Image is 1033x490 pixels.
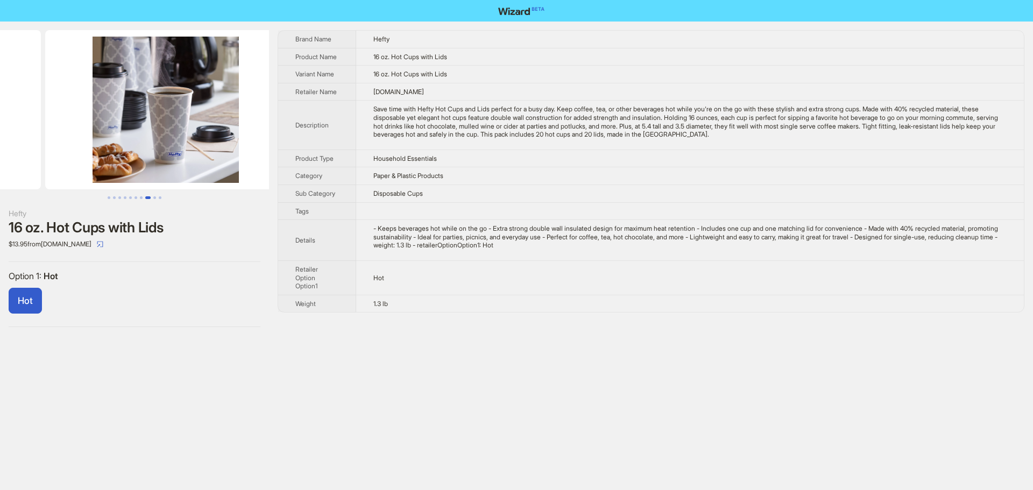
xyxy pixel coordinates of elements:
span: Hefty [373,35,390,43]
span: Retailer Option Option1 [295,265,318,290]
span: 16 oz. Hot Cups with Lids [373,70,447,78]
div: $13.95 from [DOMAIN_NAME] [9,236,260,253]
button: Go to slide 9 [153,196,156,199]
span: Description [295,121,329,129]
span: Paper & Plastic Products [373,172,443,180]
span: Household Essentials [373,154,437,162]
span: Details [295,236,315,244]
button: Go to slide 2 [113,196,116,199]
div: Save time with Hefty Hot Cups and Lids perfect for a busy day. Keep coffee, tea, or other beverag... [373,105,1007,138]
span: Hot [18,295,33,306]
button: Go to slide 6 [135,196,137,199]
span: Brand Name [295,35,331,43]
button: Go to slide 10 [159,196,161,199]
span: Product Name [295,53,337,61]
span: 16 oz. Hot Cups with Lids [373,53,447,61]
span: Sub Category [295,189,335,197]
span: Category [295,172,322,180]
button: Go to slide 4 [124,196,126,199]
button: Go to slide 5 [129,196,132,199]
button: Go to slide 7 [140,196,143,199]
span: [DOMAIN_NAME] [373,88,424,96]
span: Product Type [295,154,334,162]
span: Disposable Cups [373,189,423,197]
span: Option 1 : [9,271,44,281]
span: Tags [295,207,309,215]
span: Retailer Name [295,88,337,96]
span: Weight [295,300,316,308]
button: Go to slide 3 [118,196,121,199]
button: Go to slide 1 [108,196,110,199]
img: 16 oz. Hot Cups with Lids 16 oz. Hot Cups with Lids image 8 [45,30,286,189]
span: Hot [44,271,58,281]
div: Hefty [9,208,260,219]
button: Go to slide 8 [145,196,151,199]
div: 16 oz. Hot Cups with Lids [9,219,260,236]
span: Variant Name [295,70,334,78]
span: select [97,241,103,247]
div: - Keeps beverages hot while on the go - Extra strong double wall insulated design for maximum hea... [373,224,1007,250]
span: Hot [373,274,384,282]
span: 1.3 lb [373,300,388,308]
label: available [9,288,42,314]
